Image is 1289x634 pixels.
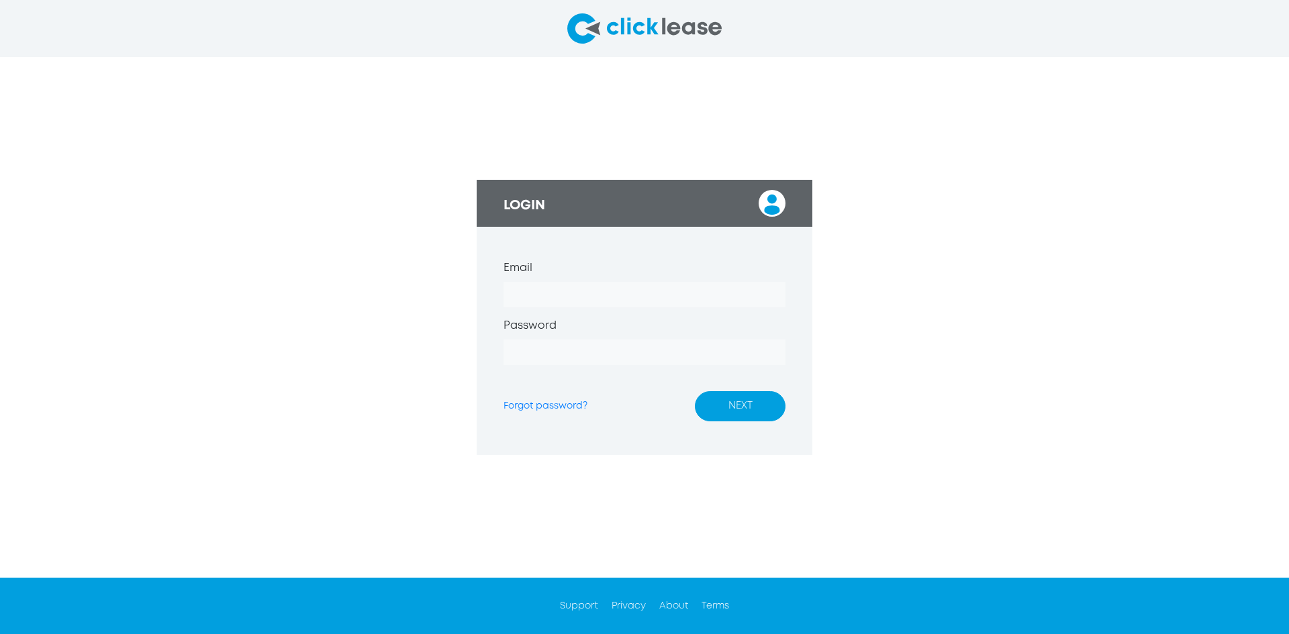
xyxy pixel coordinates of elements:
label: Email [504,260,532,276]
img: login_user.svg [759,190,785,217]
label: Password [504,318,557,334]
a: About [659,602,688,610]
img: click-lease-logo-svg.svg [567,13,722,44]
a: Terms [702,602,729,610]
h3: LOGIN [504,198,545,214]
a: Support [560,602,598,610]
a: Forgot password? [504,402,587,410]
a: Privacy [612,602,646,610]
button: NEXT [695,391,785,421]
